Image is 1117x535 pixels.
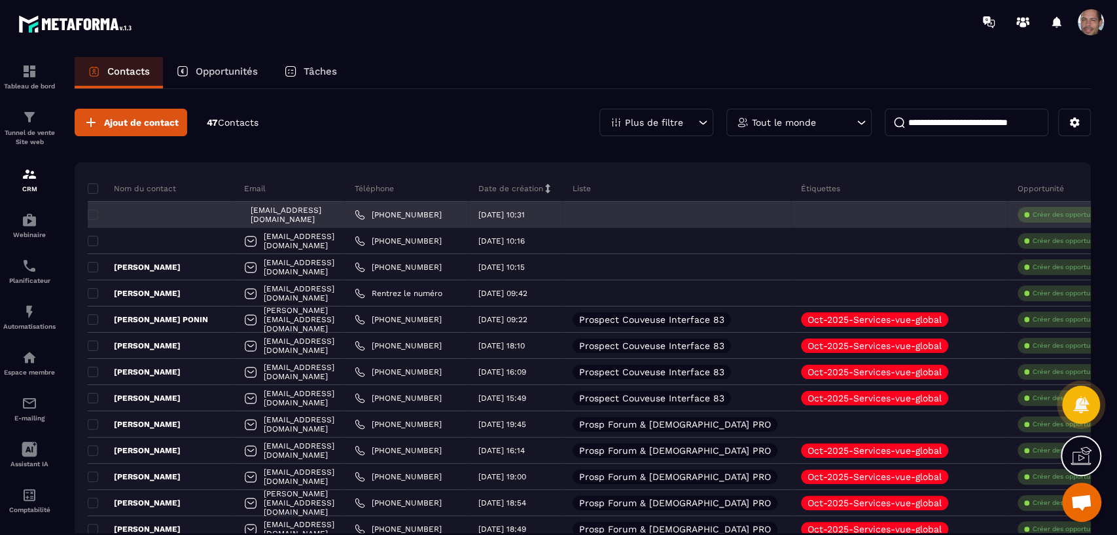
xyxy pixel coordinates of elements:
[18,12,136,36] img: logo
[3,460,56,468] p: Assistant IA
[579,341,724,350] p: Prospect Couveuse Interface 83
[22,109,37,125] img: formation
[1033,446,1106,455] p: Créer des opportunités
[207,117,258,129] p: 47
[88,288,181,299] p: [PERSON_NAME]
[107,65,150,77] p: Contacts
[3,506,56,513] p: Comptabilité
[355,341,442,351] a: [PHONE_NUMBER]
[75,109,187,136] button: Ajout de contact
[1033,315,1106,324] p: Créer des opportunités
[3,128,56,147] p: Tunnel de vente Site web
[88,367,181,377] p: [PERSON_NAME]
[355,524,442,534] a: [PHONE_NUMBER]
[1033,341,1106,350] p: Créer des opportunités
[1033,498,1106,507] p: Créer des opportunités
[807,367,942,377] p: Oct-2025-Services-vue-global
[3,340,56,386] a: automationsautomationsEspace membre
[355,419,442,430] a: [PHONE_NUMBER]
[807,525,942,534] p: Oct-2025-Services-vue-global
[478,525,526,534] p: [DATE] 18:49
[3,294,56,340] a: automationsautomationsAutomatisations
[807,446,942,455] p: Oct-2025-Services-vue-global
[22,64,37,79] img: formation
[1033,367,1106,377] p: Créer des opportunités
[478,210,525,219] p: [DATE] 10:31
[22,212,37,228] img: automations
[3,248,56,294] a: schedulerschedulerPlanificateur
[1033,525,1106,534] p: Créer des opportunités
[478,341,525,350] p: [DATE] 18:10
[163,57,271,88] a: Opportunités
[1062,483,1101,522] div: Ouvrir le chat
[579,498,771,507] p: Prosp Forum & [DEMOGRAPHIC_DATA] PRO
[625,118,683,127] p: Plus de filtre
[22,166,37,182] img: formation
[3,323,56,330] p: Automatisations
[196,65,258,77] p: Opportunités
[355,471,442,482] a: [PHONE_NUMBER]
[478,394,526,403] p: [DATE] 15:49
[88,393,181,403] p: [PERSON_NAME]
[22,487,37,503] img: accountant
[478,446,525,455] p: [DATE] 16:14
[1033,210,1106,219] p: Créer des opportunités
[579,394,724,403] p: Prospect Couveuse Interface 83
[22,396,37,411] img: email
[355,236,442,246] a: [PHONE_NUMBER]
[1018,183,1064,194] p: Opportunité
[3,157,56,202] a: formationformationCRM
[88,524,181,534] p: [PERSON_NAME]
[579,525,771,534] p: Prosp Forum & [DEMOGRAPHIC_DATA] PRO
[807,315,942,324] p: Oct-2025-Services-vue-global
[1033,236,1106,246] p: Créer des opportunités
[1033,472,1106,481] p: Créer des opportunités
[3,54,56,100] a: formationformationTableau de bord
[579,472,771,481] p: Prosp Forum & [DEMOGRAPHIC_DATA] PRO
[752,118,816,127] p: Tout le monde
[3,477,56,523] a: accountantaccountantComptabilité
[355,367,442,377] a: [PHONE_NUMBER]
[3,432,56,477] a: Assistant IA
[807,341,942,350] p: Oct-2025-Services-vue-global
[579,446,771,455] p: Prosp Forum & [DEMOGRAPHIC_DATA] PRO
[807,472,942,481] p: Oct-2025-Services-vue-global
[218,117,258,128] span: Contacts
[304,65,337,77] p: Tâches
[355,183,394,194] p: Téléphone
[88,183,176,194] p: Nom du contact
[22,258,37,274] img: scheduler
[88,314,208,325] p: [PERSON_NAME] PONIN
[355,393,442,403] a: [PHONE_NUMBER]
[478,236,525,246] p: [DATE] 10:16
[1033,289,1106,298] p: Créer des opportunités
[88,471,181,482] p: [PERSON_NAME]
[88,419,181,430] p: [PERSON_NAME]
[3,369,56,376] p: Espace membre
[3,277,56,284] p: Planificateur
[3,83,56,90] p: Tableau de bord
[88,341,181,351] p: [PERSON_NAME]
[579,315,724,324] p: Prospect Couveuse Interface 83
[355,262,442,272] a: [PHONE_NUMBER]
[22,304,37,320] img: automations
[3,386,56,432] a: emailemailE-mailing
[478,289,527,298] p: [DATE] 09:42
[579,420,771,429] p: Prosp Forum & [DEMOGRAPHIC_DATA] PRO
[478,472,526,481] p: [DATE] 19:00
[801,183,840,194] p: Étiquettes
[573,183,591,194] p: Liste
[478,367,526,377] p: [DATE] 16:09
[3,231,56,238] p: Webinaire
[478,498,526,507] p: [DATE] 18:54
[88,445,181,456] p: [PERSON_NAME]
[3,185,56,193] p: CRM
[478,420,526,429] p: [DATE] 19:45
[355,498,442,508] a: [PHONE_NUMBER]
[1033,263,1106,272] p: Créer des opportunités
[1033,420,1106,429] p: Créer des opportunités
[88,498,181,508] p: [PERSON_NAME]
[579,367,724,377] p: Prospect Couveuse Interface 83
[244,183,266,194] p: Email
[355,445,442,456] a: [PHONE_NUMBER]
